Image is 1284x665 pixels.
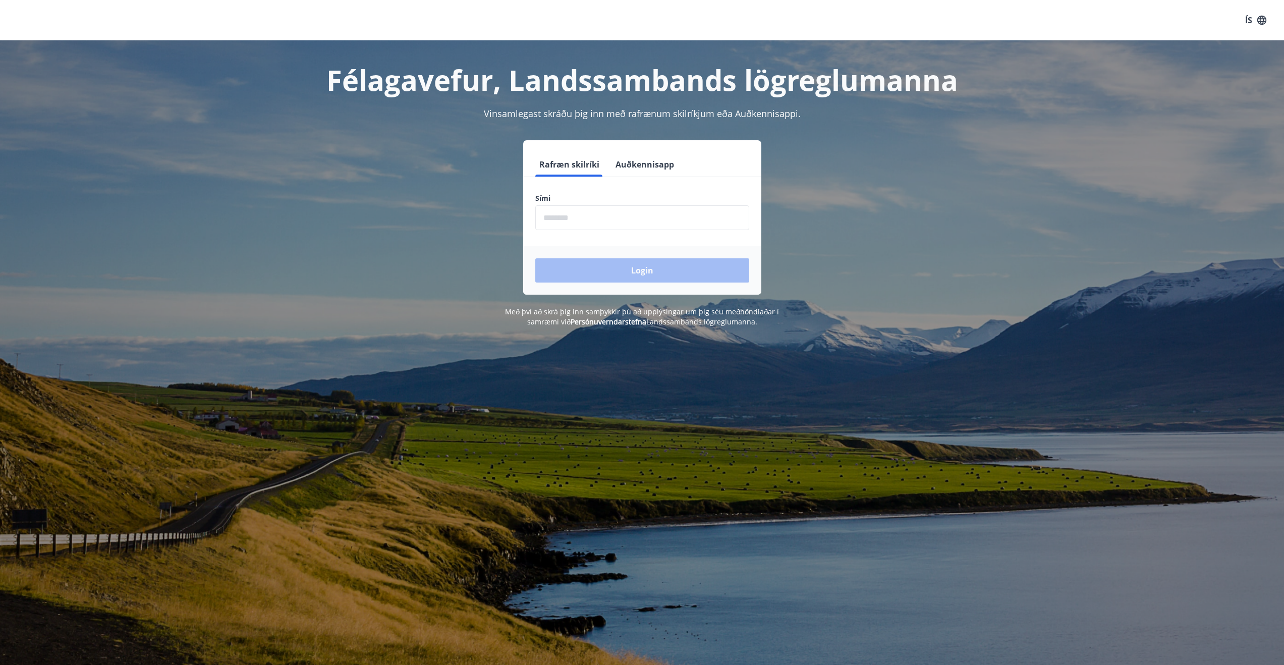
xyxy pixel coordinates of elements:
h1: Félagavefur, Landssambands lögreglumanna [291,61,993,99]
span: Vinsamlegast skráðu þig inn með rafrænum skilríkjum eða Auðkennisappi. [484,107,801,120]
a: Persónuverndarstefna [571,317,646,326]
span: Með því að skrá þig inn samþykkir þú að upplýsingar um þig séu meðhöndlaðar í samræmi við Landssa... [505,307,779,326]
button: Auðkennisapp [611,152,678,177]
button: ÍS [1240,11,1272,29]
button: Rafræn skilríki [535,152,603,177]
label: Sími [535,193,749,203]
